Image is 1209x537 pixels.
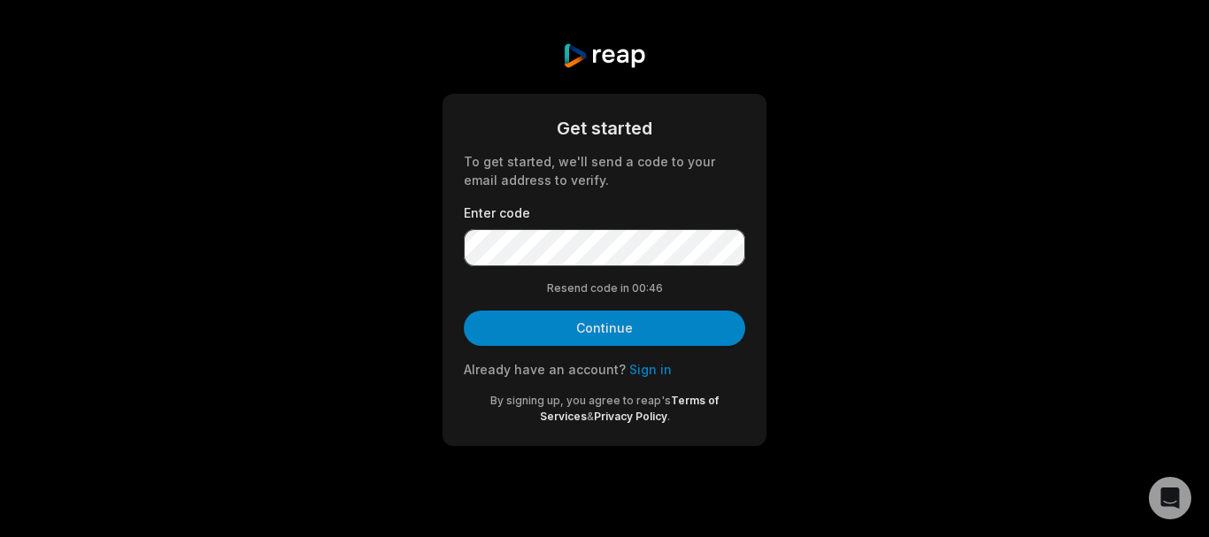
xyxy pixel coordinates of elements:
[587,410,594,423] span: &
[464,203,745,222] label: Enter code
[464,280,745,296] div: Resend code in 00:
[667,410,670,423] span: .
[464,362,626,377] span: Already have an account?
[464,311,745,346] button: Continue
[464,115,745,142] div: Get started
[464,152,745,189] div: To get started, we'll send a code to your email address to verify.
[490,394,671,407] span: By signing up, you agree to reap's
[629,362,672,377] a: Sign in
[649,280,663,296] span: 46
[540,394,720,423] a: Terms of Services
[594,410,667,423] a: Privacy Policy
[1149,477,1191,519] div: Open Intercom Messenger
[562,42,646,69] img: reap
